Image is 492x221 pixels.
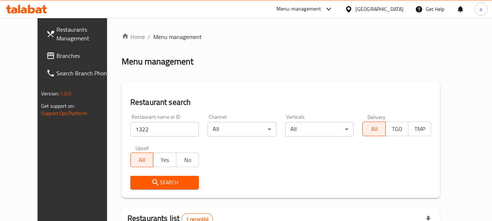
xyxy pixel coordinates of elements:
span: All [366,124,383,134]
button: Search [130,176,199,189]
a: Search Branch Phone [40,64,120,82]
span: All [134,155,151,165]
a: Support.OpsPlatform [41,108,87,118]
div: Menu-management [276,5,321,13]
a: Home [122,32,145,41]
nav: breadcrumb [122,32,440,41]
div: [GEOGRAPHIC_DATA] [355,5,404,13]
span: Restaurants Management [56,25,114,43]
input: Search for restaurant name or ID.. [130,122,199,137]
a: Restaurants Management [40,21,120,47]
span: Get support on: [41,101,75,111]
h2: Menu management [122,56,193,67]
button: TMP [408,122,431,136]
span: TGO [389,124,406,134]
span: Menu management [153,32,202,41]
span: Branches [56,51,114,60]
button: No [176,153,199,167]
span: 1.0.0 [60,89,71,98]
button: TGO [385,122,409,136]
span: No [179,155,196,165]
span: Search Branch Phone [56,69,114,78]
button: All [130,153,154,167]
label: Delivery [367,114,386,119]
a: Branches [40,47,120,64]
button: All [362,122,386,136]
span: Yes [156,155,173,165]
div: All [285,122,354,137]
span: TMP [411,124,428,134]
span: Version: [41,89,59,98]
li: / [148,32,150,41]
label: Upsell [135,145,149,150]
button: Yes [153,153,176,167]
h2: Restaurant search [130,97,431,108]
span: a [480,5,482,13]
div: All [208,122,276,137]
span: Search [136,178,193,187]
